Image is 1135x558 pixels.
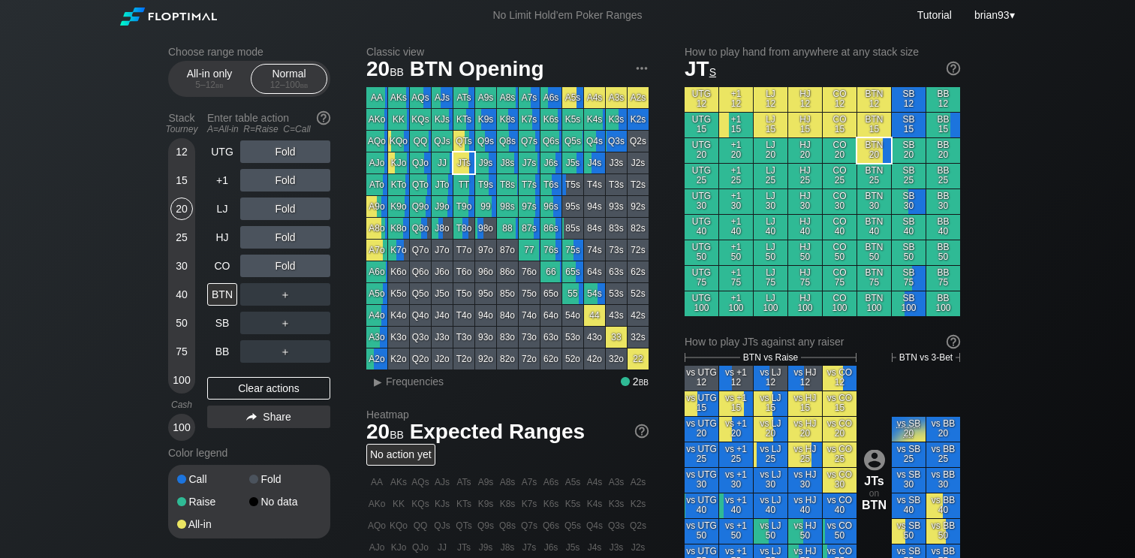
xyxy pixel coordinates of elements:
div: 94s [584,196,605,217]
div: UTG 75 [685,266,718,291]
div: 82o [497,348,518,369]
div: +1 20 [719,138,753,163]
div: QQ [410,131,431,152]
div: 83s [606,218,627,239]
div: T3s [606,174,627,195]
div: BTN 15 [857,113,891,137]
div: AJo [366,152,387,173]
div: Tourney [162,124,201,134]
div: A4o [366,305,387,326]
div: T9o [453,196,474,217]
div: Q9o [410,196,431,217]
div: CO 12 [823,87,857,112]
div: ＋ [240,283,330,306]
div: J8s [497,152,518,173]
div: HJ 30 [788,189,822,214]
div: Q4s [584,131,605,152]
div: BB 50 [926,240,960,265]
div: 40 [170,283,193,306]
div: J9o [432,196,453,217]
div: K6o [388,261,409,282]
div: 33 [606,327,627,348]
div: 97o [475,240,496,261]
div: Fold [240,140,330,163]
div: 15 [170,169,193,192]
div: K5s [562,109,583,130]
div: How to play JTs against any raiser [685,336,960,348]
div: LJ 25 [754,164,787,189]
div: T5o [453,283,474,304]
div: T5s [562,174,583,195]
div: A2s [628,87,649,108]
div: Q6s [540,131,561,152]
div: 83o [497,327,518,348]
div: Q5o [410,283,431,304]
div: LJ 100 [754,291,787,316]
div: A9s [475,87,496,108]
div: 42s [628,305,649,326]
div: KTo [388,174,409,195]
div: A4s [584,87,605,108]
div: UTG 50 [685,240,718,265]
span: bb [215,80,224,90]
div: K2o [388,348,409,369]
div: K9o [388,196,409,217]
div: CO [207,255,237,277]
div: 99 [475,196,496,217]
div: J4s [584,152,605,173]
div: Q2o [410,348,431,369]
div: Fold [240,198,330,220]
div: Q3o [410,327,431,348]
span: brian93 [974,9,1010,21]
div: BTN 40 [857,215,891,240]
img: help.32db89a4.svg [945,60,962,77]
div: SB 75 [892,266,926,291]
div: A9o [366,196,387,217]
div: Fold [249,474,321,484]
div: A6s [540,87,561,108]
div: QTo [410,174,431,195]
div: UTG 15 [685,113,718,137]
div: SB [207,312,237,334]
div: T8s [497,174,518,195]
div: 55 [562,283,583,304]
div: 32s [628,327,649,348]
div: T7s [519,174,540,195]
div: UTG 30 [685,189,718,214]
div: J2o [432,348,453,369]
div: BB 100 [926,291,960,316]
span: s [709,62,716,79]
div: 97s [519,196,540,217]
div: Q8o [410,218,431,239]
div: BB [207,340,237,363]
div: 85s [562,218,583,239]
div: Normal [254,65,324,93]
div: JTs [453,152,474,173]
div: K2s [628,109,649,130]
div: +1 15 [719,113,753,137]
div: AA [366,87,387,108]
div: 100 [170,416,193,439]
h2: How to play hand from anywhere at any stack size [685,46,960,58]
div: HJ 25 [788,164,822,189]
div: Fold [240,255,330,277]
div: CO 20 [823,138,857,163]
img: help.32db89a4.svg [315,110,332,126]
div: J3o [432,327,453,348]
img: help.32db89a4.svg [945,333,962,350]
div: BTN 75 [857,266,891,291]
div: 76s [540,240,561,261]
div: 53s [606,283,627,304]
div: 73o [519,327,540,348]
div: LJ 30 [754,189,787,214]
div: BB 12 [926,87,960,112]
div: K8s [497,109,518,130]
div: J6o [432,261,453,282]
div: LJ 50 [754,240,787,265]
div: HJ 50 [788,240,822,265]
div: KQs [410,109,431,130]
div: SB 20 [892,138,926,163]
img: Floptimal logo [120,8,216,26]
div: Q2s [628,131,649,152]
div: SB 12 [892,87,926,112]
